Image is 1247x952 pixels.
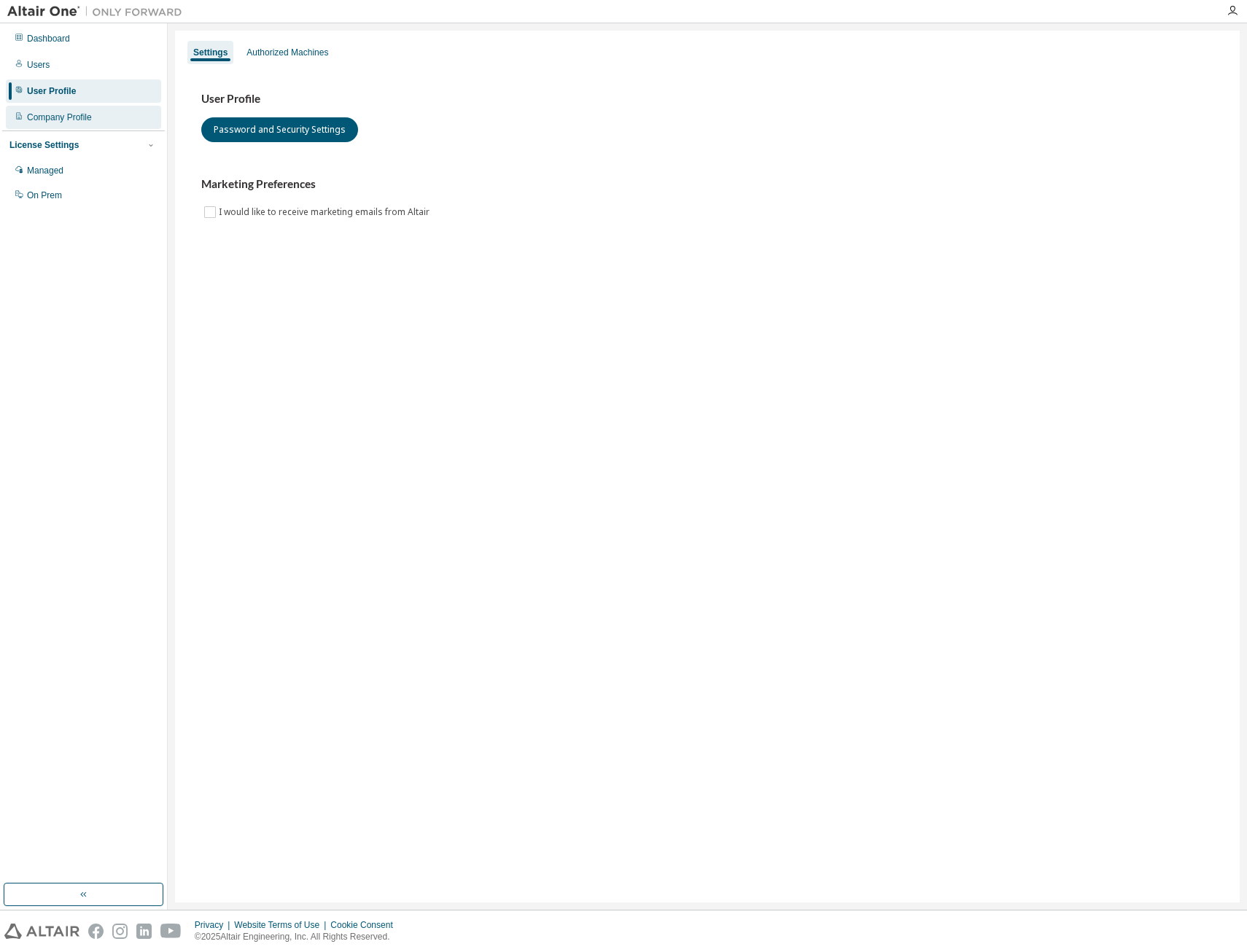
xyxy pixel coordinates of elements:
img: Altair One [7,4,190,19]
img: instagram.svg [112,924,128,939]
div: Website Terms of Use [234,919,330,931]
div: Managed [27,165,63,176]
p: © 2025 Altair Engineering, Inc. All Rights Reserved. [195,931,402,943]
h3: Marketing Preferences [201,177,1213,192]
div: Settings [193,47,228,58]
label: I would like to receive marketing emails from Altair [219,203,432,221]
img: facebook.svg [88,924,104,939]
img: linkedin.svg [136,924,152,939]
div: Users [27,59,50,71]
div: Dashboard [27,33,70,44]
div: Cookie Consent [330,919,401,931]
div: User Profile [27,85,76,97]
div: License Settings [9,139,79,151]
div: On Prem [27,190,62,201]
div: Company Profile [27,112,92,123]
button: Password and Security Settings [201,117,358,142]
div: Privacy [195,919,234,931]
div: Authorized Machines [246,47,328,58]
img: altair_logo.svg [4,924,79,939]
img: youtube.svg [160,924,182,939]
h3: User Profile [201,92,1213,106]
